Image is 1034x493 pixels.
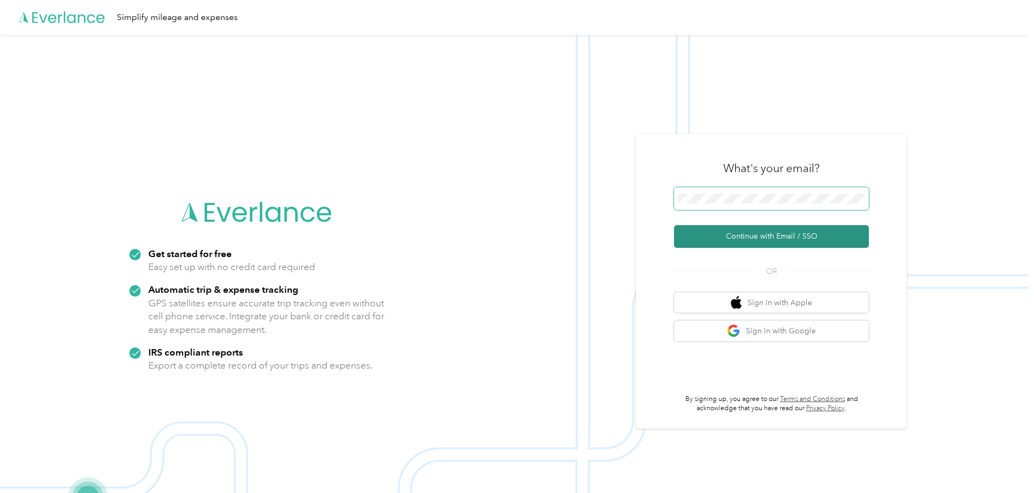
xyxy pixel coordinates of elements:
[780,395,845,403] a: Terms and Conditions
[674,225,869,248] button: Continue with Email / SSO
[674,292,869,313] button: apple logoSign in with Apple
[148,284,298,295] strong: Automatic trip & expense tracking
[148,248,232,259] strong: Get started for free
[731,296,742,310] img: apple logo
[723,161,820,176] h3: What's your email?
[752,266,790,277] span: OR
[148,297,385,337] p: GPS satellites ensure accurate trip tracking even without cell phone service. Integrate your bank...
[117,11,238,24] div: Simplify mileage and expenses
[674,395,869,413] p: By signing up, you agree to our and acknowledge that you have read our .
[674,320,869,341] button: google logoSign in with Google
[148,359,372,372] p: Export a complete record of your trips and expenses.
[727,324,741,338] img: google logo
[148,346,243,358] strong: IRS compliant reports
[806,404,845,412] a: Privacy Policy
[148,260,315,274] p: Easy set up with no credit card required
